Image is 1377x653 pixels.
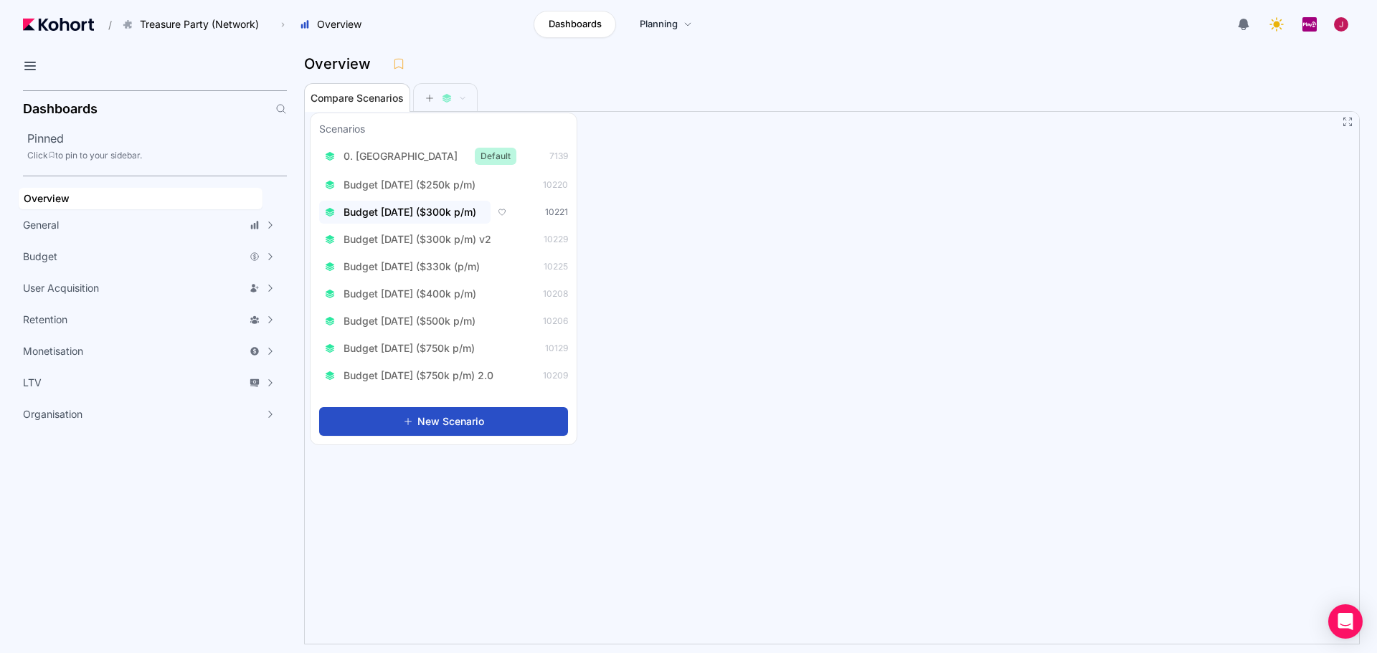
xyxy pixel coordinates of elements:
button: Budget [DATE] ($750k p/m) 2.0 [319,364,508,387]
span: Overview [24,192,70,204]
span: › [278,19,288,30]
span: General [23,218,59,232]
span: 10129 [545,343,568,354]
h2: Dashboards [23,103,98,115]
a: Planning [625,11,707,38]
button: Budget [DATE] ($300k p/m) v2 [319,228,506,251]
span: Budget [DATE] ($750k p/m) 2.0 [344,368,493,383]
button: Budget [DATE] ($300k p/m) [319,201,491,224]
span: Budget [DATE] ($500k p/m) [344,314,475,328]
button: Budget [DATE] ($330k (p/m) [319,255,494,278]
span: Budget [DATE] ($250k p/m) [344,178,475,192]
span: Monetisation [23,344,83,358]
img: Kohort logo [23,18,94,31]
button: Budget [DATE] ($750k p/m) [319,337,489,360]
button: New Scenario [319,407,568,436]
span: 10220 [543,179,568,191]
button: Fullscreen [1342,116,1353,128]
span: Planning [640,17,678,32]
button: 0. [GEOGRAPHIC_DATA]Default [319,143,522,169]
span: 10225 [544,261,568,272]
h3: Scenarios [319,122,365,139]
span: Budget [DATE] ($330k (p/m) [344,259,480,274]
span: Budget [DATE] ($300k p/m) v2 [344,232,491,247]
a: Dashboards [534,11,616,38]
button: Budget [DATE] ($400k p/m) [319,282,491,305]
span: 0. [GEOGRAPHIC_DATA] [344,149,458,163]
span: LTV [23,376,42,390]
span: Compare Scenarios [311,93,404,103]
button: Budget [DATE] ($250k p/m) [319,173,490,196]
span: Default [475,148,516,165]
button: Treasure Party (Network) [115,12,274,37]
span: Budget [23,249,57,264]
h2: Pinned [27,130,287,147]
span: Budget [DATE] ($750k p/m) [344,341,475,356]
span: 10221 [545,206,568,218]
a: Overview [19,188,262,209]
span: 10206 [543,315,568,327]
span: Retention [23,313,67,327]
span: Overview [317,17,361,32]
span: User Acquisition [23,281,99,295]
h3: Overview [304,57,379,71]
span: Budget [DATE] ($400k p/m) [344,287,476,301]
button: Budget [DATE] ($500k p/m) [319,310,490,333]
span: Organisation [23,407,82,421]
span: / [97,17,112,32]
span: 10229 [544,234,568,245]
span: Dashboards [549,17,602,32]
span: 10208 [543,288,568,300]
span: Budget [DATE] ($300k p/m) [344,205,476,219]
button: Overview [292,12,377,37]
span: Treasure Party (Network) [140,17,259,32]
span: New Scenario [417,414,484,429]
div: Open Intercom Messenger [1328,604,1363,639]
span: 7139 [549,151,568,162]
img: logo_PlayQ_20230721100321046856.png [1302,17,1317,32]
div: Click to pin to your sidebar. [27,150,287,161]
span: 10209 [543,370,568,381]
